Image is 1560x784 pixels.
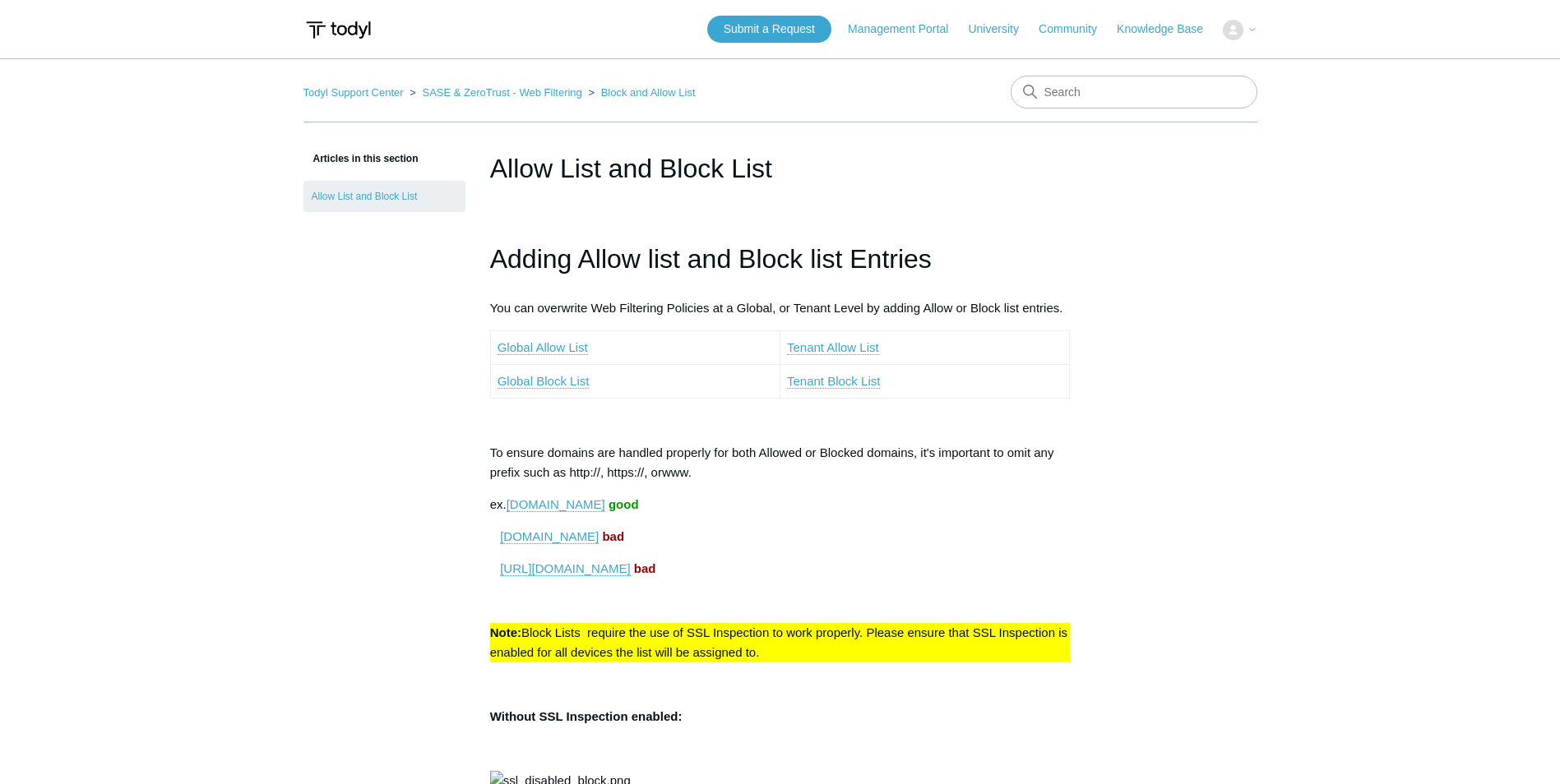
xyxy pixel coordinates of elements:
a: Submit a Request [707,16,831,43]
img: Todyl Support Center Help Center home page [303,15,373,45]
li: Todyl Support Center [303,86,407,99]
a: Management Portal [848,21,965,38]
a: Tenant Allow List [787,340,879,355]
strong: Without SSL Inspection enabled: [490,709,683,723]
a: [URL][DOMAIN_NAME] [500,561,630,576]
span: Block Lists require the use of SSL Inspection to work properly. Please ensure that SSL Inspection... [490,625,1067,659]
a: Block and Allow List [601,86,696,99]
a: Knowledge Base [1117,21,1220,38]
a: SASE & ZeroTrust - Web Filtering [422,86,581,99]
a: [DOMAIN_NAME] [500,529,599,544]
span: You can overwrite Web Filtering Policies at a Global, or Tenant Level by adding Allow or Block li... [490,301,1063,315]
a: Global Allow List [498,340,588,355]
a: Allow List and Block List [303,181,465,212]
a: Tenant Block List [787,374,880,389]
strong: bad [602,529,624,543]
a: Todyl Support Center [303,86,404,99]
a: [DOMAIN_NAME] [507,497,605,512]
a: Global Block List [498,374,590,389]
span: www [662,465,688,479]
span: [URL][DOMAIN_NAME] [500,561,630,575]
a: University [968,21,1035,38]
strong: good [609,497,639,511]
span: To ensure domains are handled properly for both Allowed or Blocked domains, it's important to omi... [490,445,1054,479]
span: Articles in this section [303,153,419,164]
a: Community [1039,21,1113,38]
li: Block and Allow List [585,86,695,99]
span: . [688,465,692,479]
strong: Note: [490,625,521,639]
span: Adding Allow list and Block list Entries [490,244,932,274]
span: ex. [490,497,507,511]
input: Search [1011,76,1257,108]
h1: Allow List and Block List [490,149,1071,188]
span: [DOMAIN_NAME] [507,497,605,511]
li: SASE & ZeroTrust - Web Filtering [406,86,585,99]
strong: bad [634,561,656,575]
